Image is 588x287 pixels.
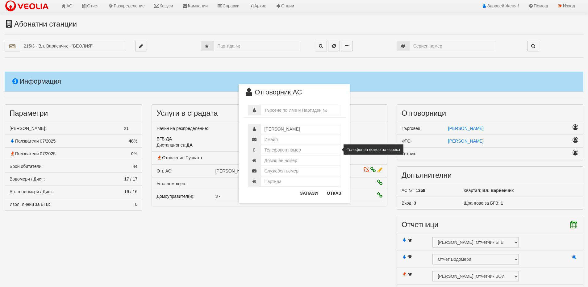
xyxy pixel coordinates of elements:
[261,166,340,176] input: Служебен номер на човека
[323,188,345,198] button: Отказ
[261,176,340,187] input: Партида №
[296,188,322,198] button: Запази
[261,105,340,115] input: Търсене по име
[261,124,340,134] input: Име на клиента
[261,155,340,166] input: Домашен номер на човека
[261,134,340,145] input: Електронна поща на човека
[243,89,302,100] span: Отговорник АС
[261,145,340,155] input: Телефонен номер на човека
